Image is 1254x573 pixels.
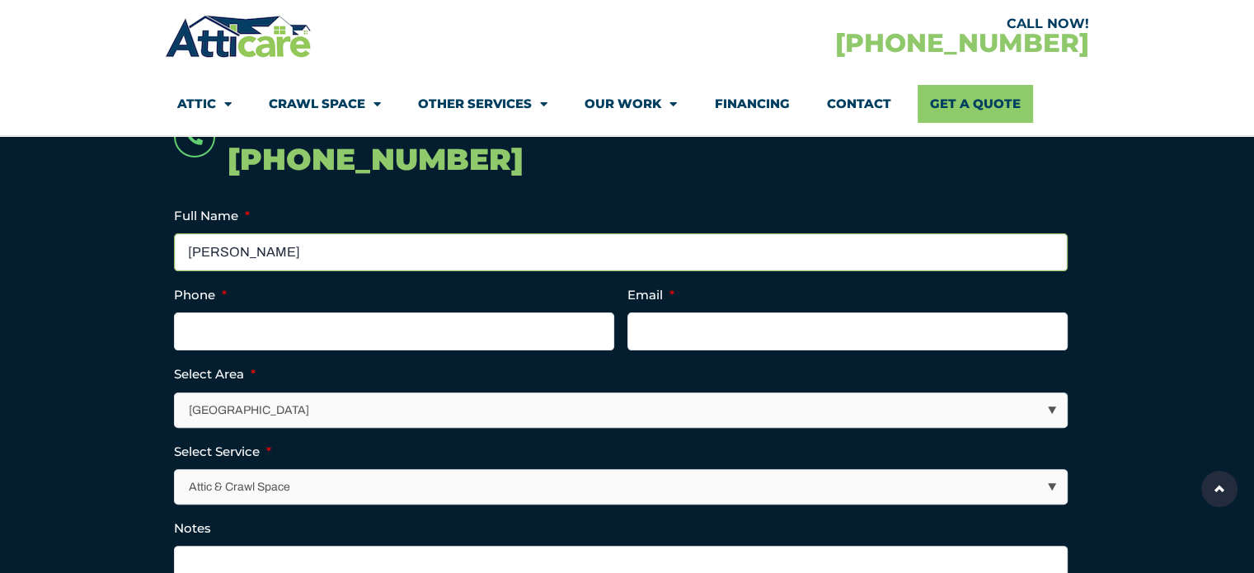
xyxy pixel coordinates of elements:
label: Select Service [174,444,271,460]
a: Crawl Space [269,85,381,123]
a: Get A Quote [918,85,1033,123]
a: Financing [714,85,789,123]
label: Email [627,287,674,303]
label: Full Name [174,208,250,224]
label: Notes [174,520,211,537]
a: Other Services [418,85,547,123]
a: Our Work [585,85,677,123]
label: Select Area [174,366,256,383]
a: Attic [177,85,232,123]
nav: Menu [177,85,1076,123]
label: Phone [174,287,227,303]
a: Contact [826,85,890,123]
div: CALL NOW! [627,17,1088,31]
